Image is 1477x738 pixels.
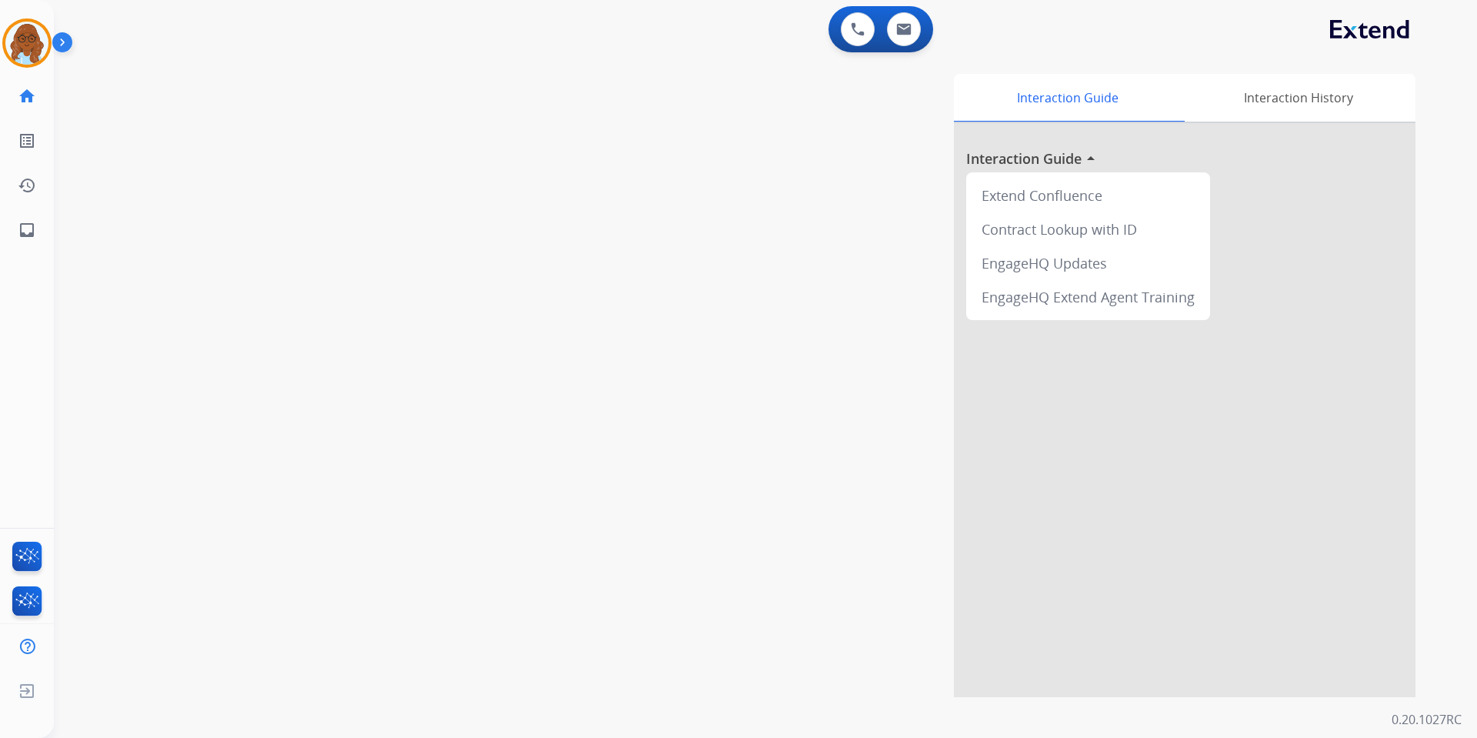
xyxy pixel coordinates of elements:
p: 0.20.1027RC [1392,710,1462,729]
mat-icon: home [18,87,36,105]
div: Contract Lookup with ID [972,212,1204,246]
mat-icon: list_alt [18,132,36,150]
img: avatar [5,22,48,65]
mat-icon: history [18,176,36,195]
div: Interaction History [1181,74,1415,122]
mat-icon: inbox [18,221,36,239]
div: Extend Confluence [972,179,1204,212]
div: EngageHQ Extend Agent Training [972,280,1204,314]
div: EngageHQ Updates [972,246,1204,280]
div: Interaction Guide [954,74,1181,122]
